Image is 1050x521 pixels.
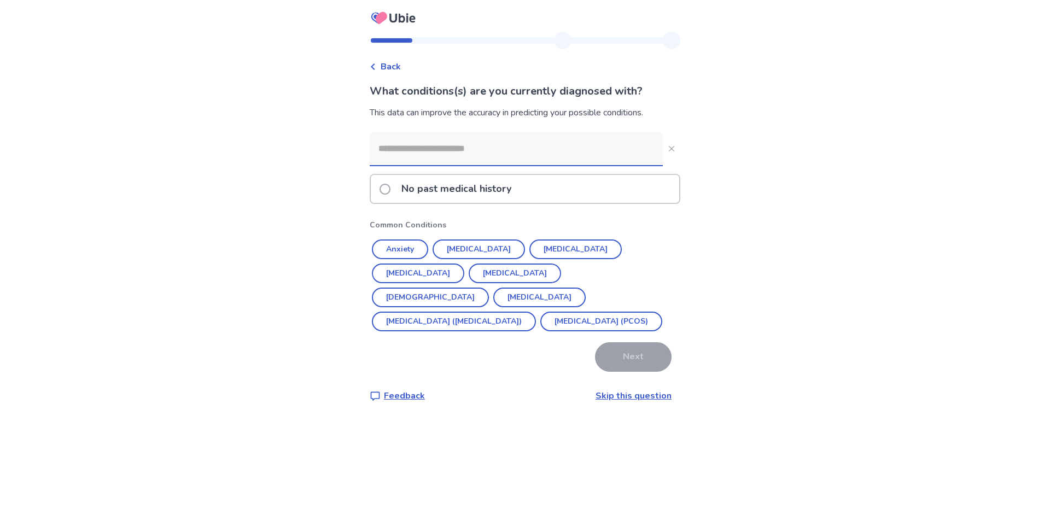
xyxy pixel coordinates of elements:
button: [MEDICAL_DATA] (PCOS) [540,312,662,331]
a: Feedback [370,389,425,402]
p: No past medical history [395,175,518,203]
button: [DEMOGRAPHIC_DATA] [372,288,489,307]
button: [MEDICAL_DATA] [469,264,561,283]
p: What conditions(s) are you currently diagnosed with? [370,83,680,99]
a: Skip this question [596,390,672,402]
button: [MEDICAL_DATA] [493,288,586,307]
p: Feedback [384,389,425,402]
button: [MEDICAL_DATA] [372,264,464,283]
button: [MEDICAL_DATA] [433,239,525,259]
p: Common Conditions [370,219,680,231]
input: Close [370,132,663,165]
div: This data can improve the accuracy in predicting your possible conditions. [370,106,680,119]
span: Back [381,60,401,73]
button: Close [663,140,680,157]
button: [MEDICAL_DATA] [529,239,622,259]
button: [MEDICAL_DATA] ([MEDICAL_DATA]) [372,312,536,331]
button: Anxiety [372,239,428,259]
button: Next [595,342,672,372]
